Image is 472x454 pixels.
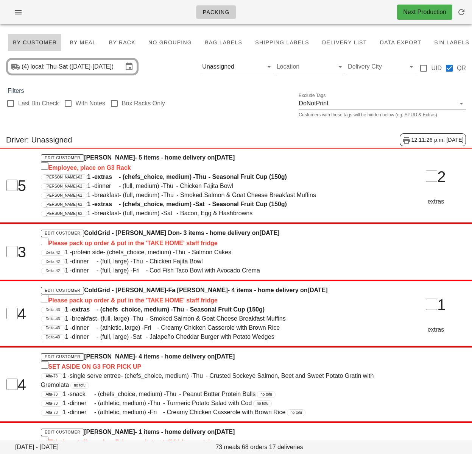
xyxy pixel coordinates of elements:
span: Edit Customer [44,288,80,293]
div: 1 [400,293,471,316]
label: Box Racks Only [122,100,165,107]
a: Edit Customer [41,230,84,237]
span: Delta-42 [46,250,60,255]
span: Bin Labels [434,39,469,45]
span: Delivery List [322,39,367,45]
span: Thu [175,248,188,257]
a: Packing [196,5,236,19]
span: extras [94,172,119,182]
span: Thu [193,371,206,380]
button: Shipping Labels [250,33,314,52]
label: With Notes [76,100,105,107]
label: UID [431,64,442,72]
span: 1 - - (athletic, medium) - - Turmeric Potato Salad with Cod [62,400,252,406]
span: extras [94,200,119,209]
span: breakfast [72,314,97,323]
span: dinner [70,408,94,417]
span: breakfast [94,209,119,218]
button: Delivery List [317,33,372,52]
div: DoNotPrint [299,100,328,107]
span: 1 - - (athletic, medium) - - Creamy Chicken Casserole with Brown Rice [62,409,285,415]
button: By Rack [104,33,140,52]
a: Edit Customer [41,287,84,294]
span: Fri [150,408,163,417]
span: 1 - - (chefs_choice, medium) - - Salmon Cakes [65,249,231,255]
span: Thu [133,314,146,323]
div: Delivery City [348,61,416,73]
label: Exclude Tags [299,93,326,99]
span: Alfa-73 [46,401,58,406]
span: By Rack [109,39,136,45]
span: breakfast [94,191,119,200]
span: 1 - - (full, medium) - - Bacon, Egg & Hashbrowns [87,210,252,216]
span: Fri [132,266,146,275]
span: Bag Labels [204,39,242,45]
span: Delta-42 [46,268,60,274]
div: (4) [22,63,31,70]
span: Sat [132,332,146,341]
button: By Meal [65,33,101,52]
span: [DATE] [259,230,279,236]
div: Customers with these tags will be hidden below (eg, SPUD & Extras) [299,113,466,117]
span: 1 - - (full, large) - - Jalapeño Cheddar Burger with Potato Wedges [65,333,274,340]
span: 1 - - (full, large) - - Cod Fish Taco Bowl with Avocado Crema [65,267,260,274]
span: 1 - - (full, large) - - Smoked Salmon & Goat Cheese Breakfast Muffins [65,315,285,322]
span: Thu [173,305,186,314]
span: Thu [163,191,176,200]
a: Edit Customer [41,429,84,436]
span: Edit Customer [44,231,80,235]
span: Delta-42 [46,259,60,265]
span: single serve entree [70,371,121,380]
span: [PERSON_NAME]-62 [46,211,83,216]
span: [DATE] [308,287,328,293]
label: Last Bin Check [18,100,59,107]
button: No grouping [143,33,197,52]
button: By Customer [8,33,62,52]
span: Sat [195,200,209,209]
span: 1 - - (full, medium) - - Chicken Fajita Bowl [87,183,233,189]
span: dinner [72,332,97,341]
span: Thu [132,257,146,266]
div: Unassigned [202,63,234,70]
span: Alfa-73 [46,374,58,379]
span: Delta-43 [46,326,60,331]
span: [DATE] [215,353,235,360]
span: dinner [72,257,97,266]
span: Thu [166,390,179,399]
span: 1 - - (chefs_choice, medium) - - Seasonal Fruit Cup (150g) [65,306,265,313]
span: 1 - - (chefs_choice, medium) - - Seasonal Fruit Cup (150g) [87,174,287,180]
span: 1 - - (chefs_choice, medium) - - Crusted Sockeye Salmon, Beet and Sweet Potato Gratin with Gremolata [41,373,374,388]
div: 12:11:26 p.m. [DATE] [400,133,466,146]
div: SET ASIDE ON G3 FOR PICK UP [41,361,391,371]
div: Exclude TagsDoNotPrint [299,97,466,110]
span: protein side [72,248,103,257]
button: Bag Labels [200,33,247,52]
span: [PERSON_NAME]-62 [46,202,83,207]
span: dinner [70,399,94,408]
span: extras [72,305,97,314]
h4: ColdGrid - [PERSON_NAME] Don - 3 items - home delivery on [41,229,391,248]
span: Fri [144,323,157,332]
div: Location [277,61,345,73]
span: Delta-43 [46,316,60,322]
span: Shipping Labels [255,39,309,45]
h4: ColdGrid - [PERSON_NAME]-Fa [PERSON_NAME] - 4 items - home delivery on [41,286,391,305]
span: 1 - - (chefs_choice, medium) - - Seasonal Fruit Cup (150g) [87,201,287,207]
div: Unassigned [202,61,273,73]
span: Edit Customer [44,355,80,359]
span: By Meal [69,39,96,45]
span: Data Export [380,39,422,45]
span: dinner [72,266,97,275]
span: Alfa-73 [46,410,58,415]
span: 1 - - (athletic, large) - - Creamy Chicken Casserole with Brown Rice [65,324,280,331]
span: Sat [163,209,176,218]
span: Delta-43 [46,335,60,340]
span: [PERSON_NAME]-62 [46,184,83,189]
span: Packing [203,9,230,15]
span: No grouping [148,39,192,45]
label: QR [457,64,466,72]
span: 1 - - (chefs_choice, medium) - - Peanut Butter Protein Balls [62,391,255,397]
span: [DATE] [215,154,235,161]
div: Please pack up order & put in the 'TAKE HOME' staff fridge [41,295,391,305]
span: Thu [195,172,209,182]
